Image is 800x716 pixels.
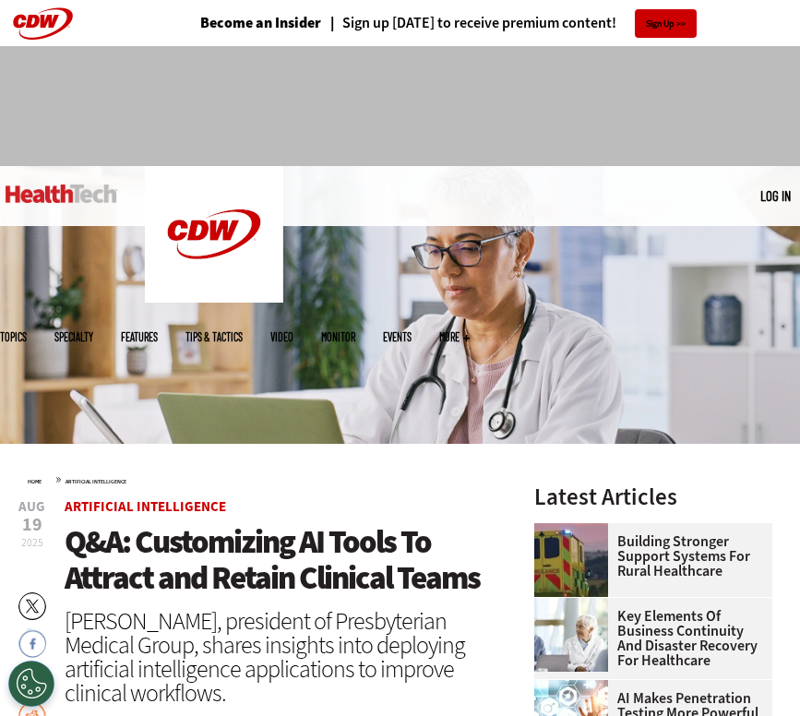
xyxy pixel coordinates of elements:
h3: Latest Articles [534,485,772,508]
a: Artificial Intelligence [66,478,126,485]
a: Home [28,478,42,485]
img: Home [6,185,117,203]
span: Q&A: Customizing AI Tools To Attract and Retain Clinical Teams [65,520,480,599]
a: Sign Up [635,9,697,38]
a: Log in [760,187,791,204]
div: User menu [760,186,791,206]
img: incident response team discusses around a table [534,598,608,672]
div: » [28,471,519,486]
a: Events [383,331,412,342]
a: Features [121,331,158,342]
div: [PERSON_NAME], president of Presbyterian Medical Group, shares insights into deploying artificial... [65,609,519,705]
a: incident response team discusses around a table [534,598,617,613]
a: ambulance driving down country road at sunset [534,523,617,538]
a: Building Stronger Support Systems for Rural Healthcare [534,534,761,579]
a: Become an Insider [200,16,321,30]
a: Key Elements of Business Continuity and Disaster Recovery for Healthcare [534,609,761,668]
button: Open Preferences [8,661,54,707]
iframe: advertisement [65,65,736,148]
a: Video [270,331,293,342]
a: Sign up [DATE] to receive premium content! [321,16,616,30]
span: 2025 [21,535,43,550]
span: Specialty [54,331,93,342]
span: More [439,331,470,342]
a: Healthcare and hacking concept [534,680,617,695]
img: Home [145,166,283,303]
span: 19 [18,516,45,534]
span: Aug [18,500,45,514]
div: Cookies Settings [8,661,54,707]
a: MonITor [321,331,355,342]
a: Artificial Intelligence [65,497,226,516]
a: Tips & Tactics [185,331,243,342]
a: CDW [145,288,283,307]
img: ambulance driving down country road at sunset [534,523,608,597]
